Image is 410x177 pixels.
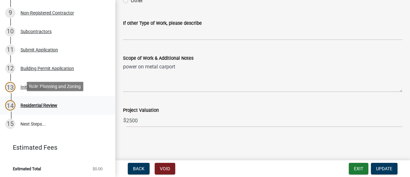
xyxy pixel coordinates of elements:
label: Scope of Work & Additional Notes [123,56,193,61]
div: Residential Review [20,103,57,108]
a: Estimated Fees [5,141,105,154]
button: Exit [349,163,368,174]
button: Void [155,163,175,174]
div: Initial Review [20,85,46,89]
button: Back [128,163,150,174]
div: 9 [5,8,15,18]
span: Back [133,166,144,171]
div: 14 [5,100,15,111]
div: 11 [5,45,15,55]
span: Estimated Total [13,167,41,171]
div: Role: Planning and Zoning [27,82,83,91]
div: Submit Application [20,48,58,52]
span: $ [123,114,127,127]
div: Subcontractors [20,29,52,34]
span: $0.00 [93,167,102,171]
div: 12 [5,63,15,74]
button: Update [371,163,398,174]
div: Building Permit Application [20,66,74,71]
span: Update [376,166,392,171]
div: 15 [5,119,15,129]
div: 13 [5,82,15,92]
label: If other Type of Work, please describe [123,21,202,26]
div: Non-Registered Contractor [20,11,74,15]
label: Project Valuation [123,108,159,113]
div: 10 [5,26,15,37]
